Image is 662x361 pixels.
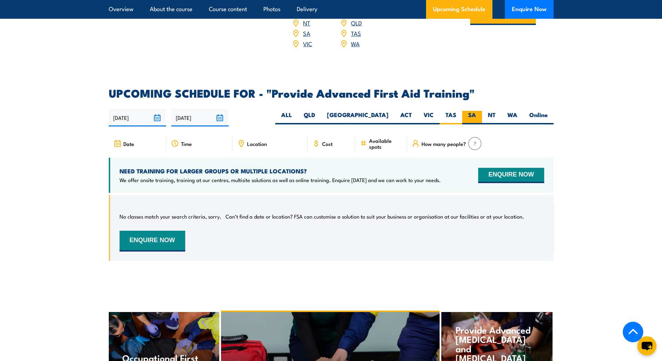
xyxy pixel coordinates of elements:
span: Time [181,141,192,147]
label: VIC [418,111,440,124]
a: QLD [351,18,362,27]
p: We offer onsite training, training at our centres, multisite solutions as well as online training... [120,177,441,183]
input: To date [171,109,229,126]
button: ENQUIRE NOW [120,231,185,252]
span: Cost [322,141,333,147]
label: ACT [394,111,418,124]
h4: NEED TRAINING FOR LARGER GROUPS OR MULTIPLE LOCATIONS? [120,167,441,175]
button: chat-button [637,336,656,355]
label: ALL [275,111,298,124]
span: Available spots [369,138,402,149]
h2: UPCOMING SCHEDULE FOR - "Provide Advanced First Aid Training" [109,88,554,98]
a: WA [351,39,360,48]
label: [GEOGRAPHIC_DATA] [321,111,394,124]
label: TAS [440,111,462,124]
label: Online [523,111,554,124]
label: QLD [298,111,321,124]
span: Date [123,141,134,147]
input: From date [109,109,166,126]
label: WA [501,111,523,124]
span: How many people? [422,141,466,147]
a: NT [303,18,310,27]
label: NT [482,111,501,124]
label: SA [462,111,482,124]
a: VIC [303,39,312,48]
a: SA [303,29,310,37]
p: Can’t find a date or location? FSA can customise a solution to suit your business or organisation... [226,213,524,220]
button: ENQUIRE NOW [478,168,544,183]
span: Location [247,141,267,147]
a: TAS [351,29,361,37]
p: No classes match your search criteria, sorry. [120,213,221,220]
